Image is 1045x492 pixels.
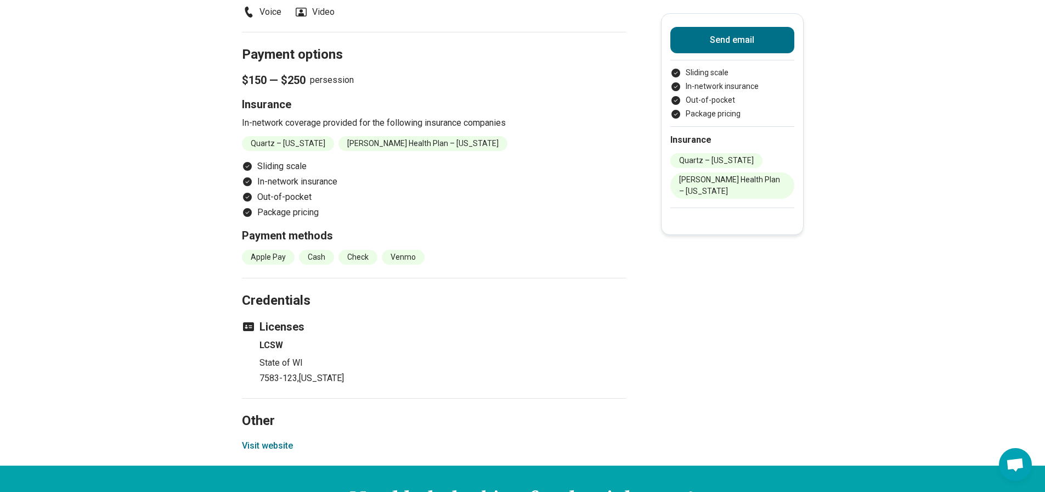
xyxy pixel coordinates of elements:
span: , [US_STATE] [297,373,344,383]
button: Visit website [242,439,293,452]
p: per session [242,72,626,88]
li: Cash [299,250,334,265]
span: $150 — $250 [242,72,306,88]
p: 7583-123 [259,372,626,385]
ul: Payment options [242,160,626,219]
li: [PERSON_NAME] Health Plan – [US_STATE] [670,172,794,199]
h2: Insurance [670,133,794,147]
h2: Credentials [242,265,626,310]
li: Sliding scale [242,160,626,173]
li: Out-of-pocket [670,94,794,106]
h2: Other [242,385,626,431]
li: In-network insurance [670,81,794,92]
li: Video [295,5,335,19]
h2: Payment options [242,19,626,64]
li: Quartz – [US_STATE] [670,153,762,168]
p: In-network coverage provided for the following insurance companies [242,116,626,130]
li: Sliding scale [670,67,794,79]
h3: Licenses [242,319,626,334]
li: Package pricing [670,108,794,120]
li: Voice [242,5,281,19]
li: Package pricing [242,206,626,219]
h3: Insurance [242,97,626,112]
li: Out-of-pocket [242,191,626,204]
h4: LCSW [259,339,626,352]
li: Check [338,250,377,265]
li: Apple Pay [242,250,295,265]
li: In-network insurance [242,175,626,188]
li: Quartz – [US_STATE] [242,136,334,151]
p: State of WI [259,356,626,370]
div: Open chat [999,448,1032,481]
h3: Payment methods [242,228,626,243]
li: [PERSON_NAME] Health Plan – [US_STATE] [338,136,507,151]
li: Venmo [382,250,425,265]
button: Send email [670,27,794,53]
ul: Payment options [670,67,794,120]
